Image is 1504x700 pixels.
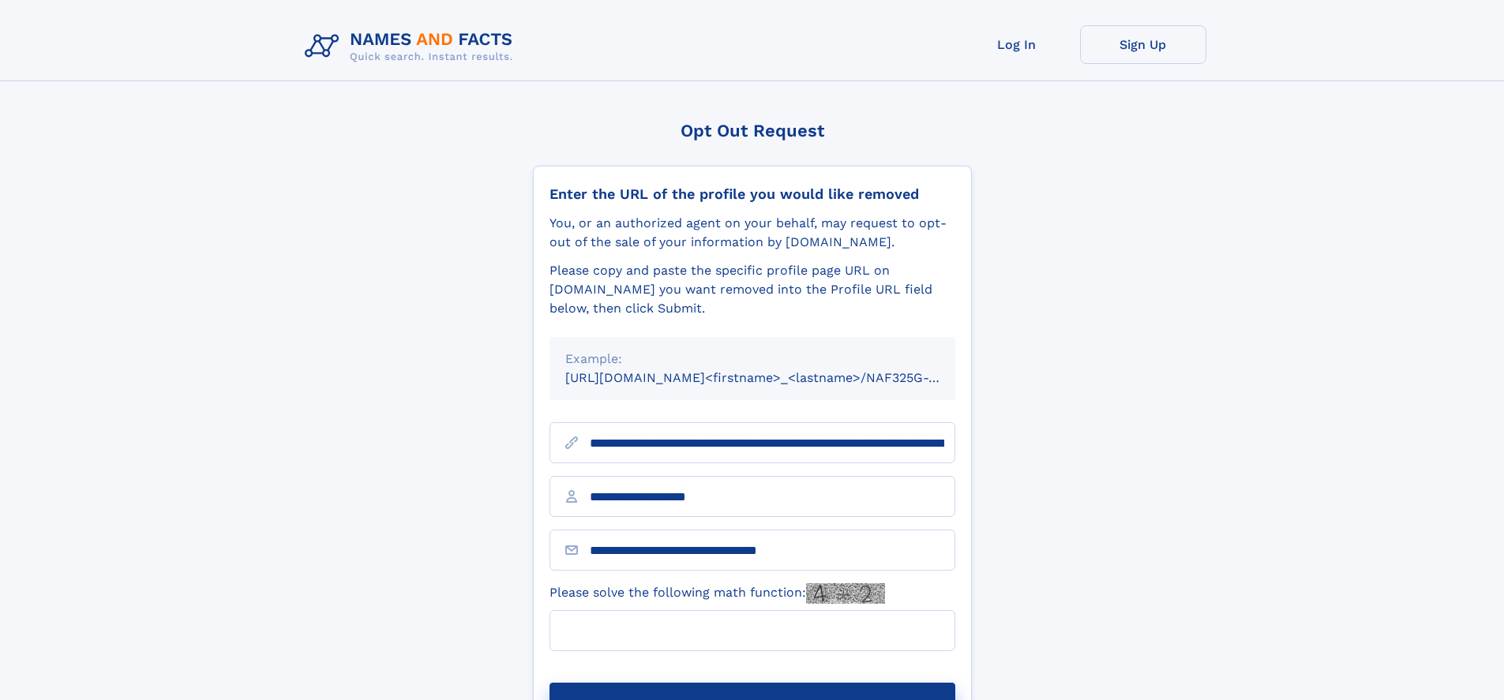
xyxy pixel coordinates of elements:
small: [URL][DOMAIN_NAME]<firstname>_<lastname>/NAF325G-xxxxxxxx [565,370,985,385]
div: Example: [565,350,940,369]
div: Please copy and paste the specific profile page URL on [DOMAIN_NAME] you want removed into the Pr... [549,261,955,318]
div: You, or an authorized agent on your behalf, may request to opt-out of the sale of your informatio... [549,214,955,252]
label: Please solve the following math function: [549,583,885,604]
a: Sign Up [1080,25,1206,64]
div: Enter the URL of the profile you would like removed [549,185,955,203]
div: Opt Out Request [533,121,972,140]
a: Log In [954,25,1080,64]
img: Logo Names and Facts [298,25,526,68]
